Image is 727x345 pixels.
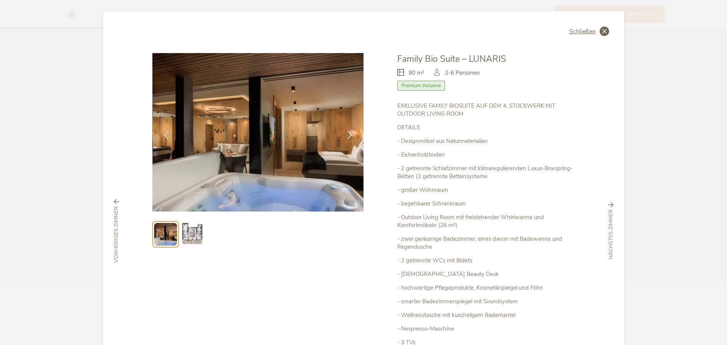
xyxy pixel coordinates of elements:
[397,213,575,229] p: - Outdoor Living Room mit freistehender Whirlwanne und Komfortmöbeln (26 m²)
[397,200,575,208] p: - begehbarer Schrankraum
[409,69,424,77] span: 90 m²
[397,81,445,91] span: Premium Inclusive
[397,270,575,278] p: - [DEMOGRAPHIC_DATA] Beauty Desk
[180,222,204,246] img: Preview
[397,257,575,265] p: - 2 getrennte WCs mit Bidets
[397,137,575,145] p: - Designmöbel aus Naturmaterialien
[397,186,575,194] p: - großer Wohnraum
[397,53,506,65] span: Family Bio Suite – LUNARIS
[397,235,575,251] p: - zwei geräumige Badezimmer, eines davon mit Badewanne und Regendusche
[154,223,177,246] img: Preview
[445,69,480,77] span: 2-6 Personen
[113,206,120,263] span: vorheriges Zimmer
[152,53,364,212] img: Family Bio Suite – LUNARIS
[569,28,596,34] span: Schließen
[397,102,575,118] p: EXKLUSIVE FAMILY BIOSUITE AUF DEM 4. STOCKWERK MIT OUTDOOR LIVING ROOM
[397,151,575,159] p: - Eichenholzboden
[607,209,615,259] span: nächstes Zimmer
[397,165,575,180] p: - 2 getrennte Schlafzimmer mit klimaregulierenden Luxus-Boxspring-Betten (2 getrennte Bettensysteme
[397,124,575,132] p: DETAILS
